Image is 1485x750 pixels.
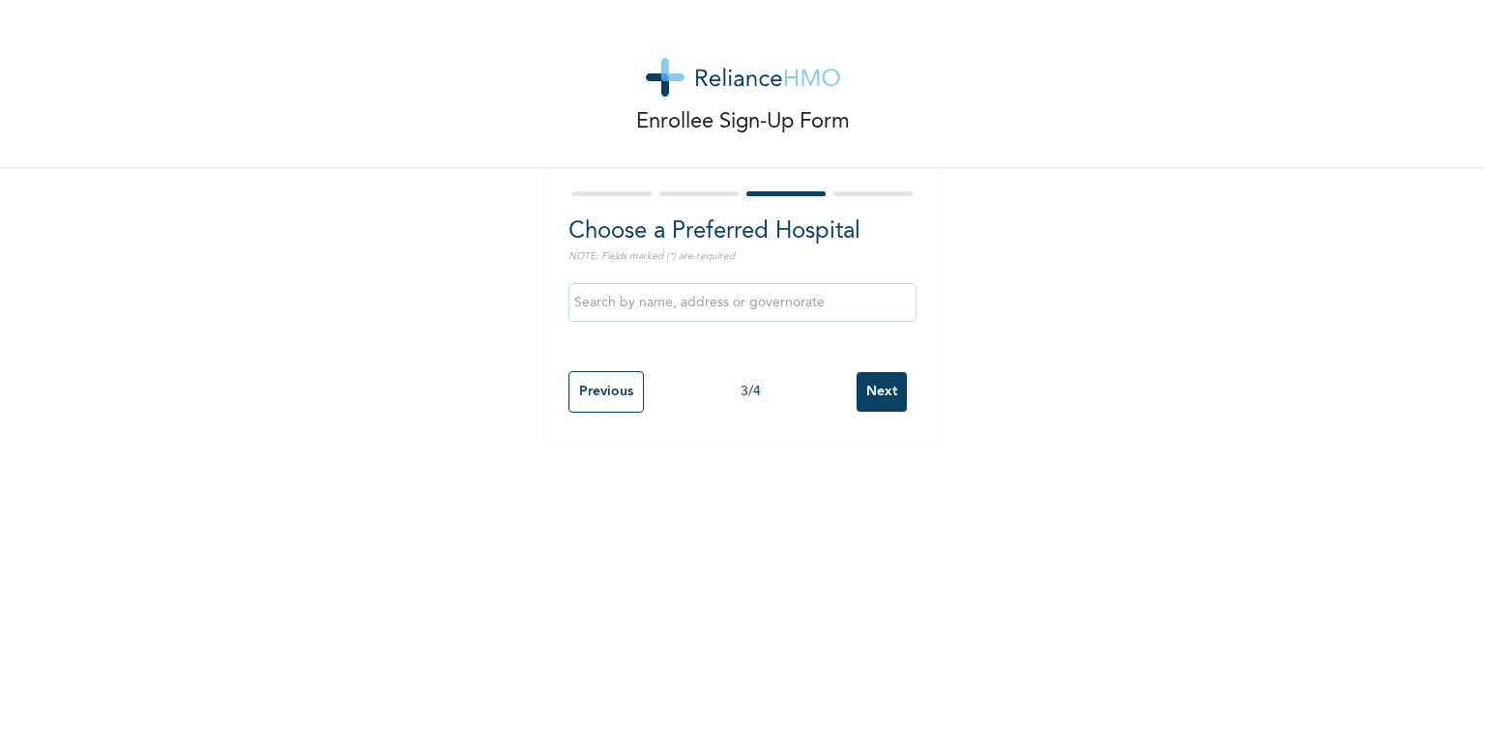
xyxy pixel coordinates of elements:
[568,371,644,413] input: Previous
[646,58,840,97] img: logo
[568,283,917,322] input: Search by name, address or governorate
[644,382,857,402] div: 3 / 4
[568,249,917,264] p: NOTE: Fields marked (*) are required
[636,106,850,138] p: Enrollee Sign-Up Form
[568,215,917,249] h2: Choose a Preferred Hospital
[857,372,907,412] input: Next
